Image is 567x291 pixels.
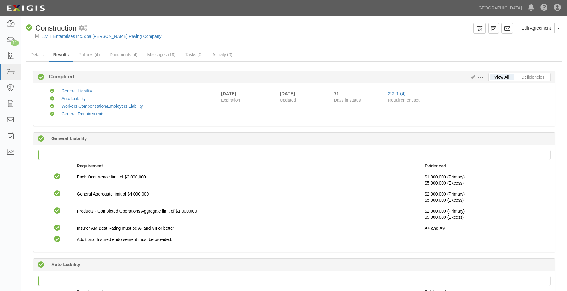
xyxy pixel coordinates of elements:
[49,48,74,62] a: Results
[26,25,32,31] i: Compliant
[50,97,54,101] i: Compliant
[35,24,77,32] span: Construction
[334,90,383,97] div: Since 07/21/2025
[425,225,546,231] p: A+ and XV
[26,48,48,61] a: Details
[425,181,464,185] span: Policy #N-EC700076500 Insurer: Greenwich Insurance Company
[61,88,92,93] a: General Liability
[44,73,74,81] b: Compliant
[143,48,180,61] a: Messages (18)
[425,174,546,186] p: $1,000,000 (Primary)
[388,91,406,96] a: 2-2-1 (4)
[77,226,174,231] span: Insurer AM Best Rating must be A- and VII or better
[425,191,546,203] p: $2,000,000 (Primary)
[61,111,104,116] a: General Requirements
[38,74,44,81] i: Compliant
[280,98,296,102] span: Updated
[208,48,237,61] a: Activity (0)
[77,174,146,179] span: Each Occurrence limit of $2,000,000
[74,48,104,61] a: Policies (4)
[221,90,236,97] div: [DATE]
[50,104,54,109] i: Compliant
[54,236,60,242] i: Compliant
[41,34,161,39] a: L.M.T Enterprises Inc. dba [PERSON_NAME] Paving Company
[388,98,420,102] span: Requirement set
[26,23,77,33] div: Construction
[425,163,446,168] strong: Evidenced
[50,89,54,93] i: Compliant
[50,112,54,116] i: Compliant
[77,192,149,196] span: General Aggregate limit of $4,000,000
[54,208,60,214] i: Compliant
[38,262,44,268] i: Compliant 137 days (since 05/16/2025)
[474,2,525,14] a: [GEOGRAPHIC_DATA]
[181,48,207,61] a: Tasks (0)
[334,98,361,102] span: Days in status
[54,225,60,231] i: Compliant
[221,97,275,103] span: Expiration
[517,74,549,80] a: Deficiencies
[540,4,548,12] i: Help Center - Complianz
[61,96,85,101] a: Auto Liability
[77,163,103,168] strong: Requirement
[518,23,555,33] a: Edit Agreement
[54,174,60,180] i: Compliant
[425,198,464,203] span: Policy #N-EC700076500 Insurer: Greenwich Insurance Company
[425,208,546,220] p: $2,000,000 (Primary)
[280,90,325,97] div: [DATE]
[425,215,464,220] span: Policy #N-EC700076500 Insurer: Greenwich Insurance Company
[468,75,475,80] a: Edit Results
[77,237,172,242] span: Additional Insured endorsement must be provided.
[61,104,143,109] a: Workers Compensation/Employers Liability
[51,261,80,268] b: Auto Liability
[38,136,44,142] i: Compliant 137 days (since 05/16/2025)
[77,209,197,214] span: Products - Completed Operations Aggregate limit of $1,000,000
[5,3,47,14] img: logo-5460c22ac91f19d4615b14bd174203de0afe785f0fc80cf4dbbc73dc1793850b.png
[79,25,87,31] i: 2 scheduled workflows
[54,191,60,197] i: Compliant
[11,40,19,46] div: 11
[490,74,514,80] a: View All
[51,135,87,142] b: General Liability
[105,48,142,61] a: Documents (4)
